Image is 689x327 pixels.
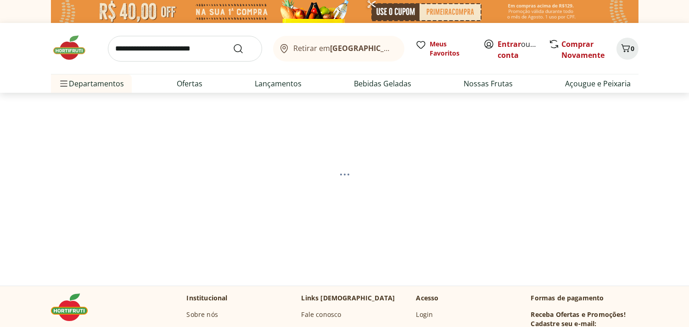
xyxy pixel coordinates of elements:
span: Meus Favoritos [430,39,472,58]
a: Login [416,310,433,319]
span: 0 [631,44,635,53]
a: Entrar [498,39,521,49]
p: Links [DEMOGRAPHIC_DATA] [302,293,395,303]
button: Carrinho [616,38,639,60]
h3: Receba Ofertas e Promoções! [531,310,626,319]
a: Lançamentos [255,78,302,89]
input: search [108,36,262,62]
a: Meus Favoritos [415,39,472,58]
span: Retirar em [293,44,395,52]
a: Criar conta [498,39,549,60]
button: Submit Search [233,43,255,54]
a: Fale conosco [302,310,342,319]
a: Sobre nós [187,310,218,319]
b: [GEOGRAPHIC_DATA]/[GEOGRAPHIC_DATA] [330,43,485,53]
span: ou [498,39,539,61]
a: Açougue e Peixaria [565,78,631,89]
button: Retirar em[GEOGRAPHIC_DATA]/[GEOGRAPHIC_DATA] [273,36,404,62]
p: Institucional [187,293,228,303]
a: Comprar Novamente [562,39,605,60]
p: Acesso [416,293,439,303]
span: Departamentos [58,73,124,95]
button: Menu [58,73,69,95]
p: Formas de pagamento [531,293,639,303]
img: Hortifruti [51,34,97,62]
a: Nossas Frutas [464,78,513,89]
img: Hortifruti [51,293,97,321]
a: Ofertas [177,78,202,89]
a: Bebidas Geladas [354,78,411,89]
